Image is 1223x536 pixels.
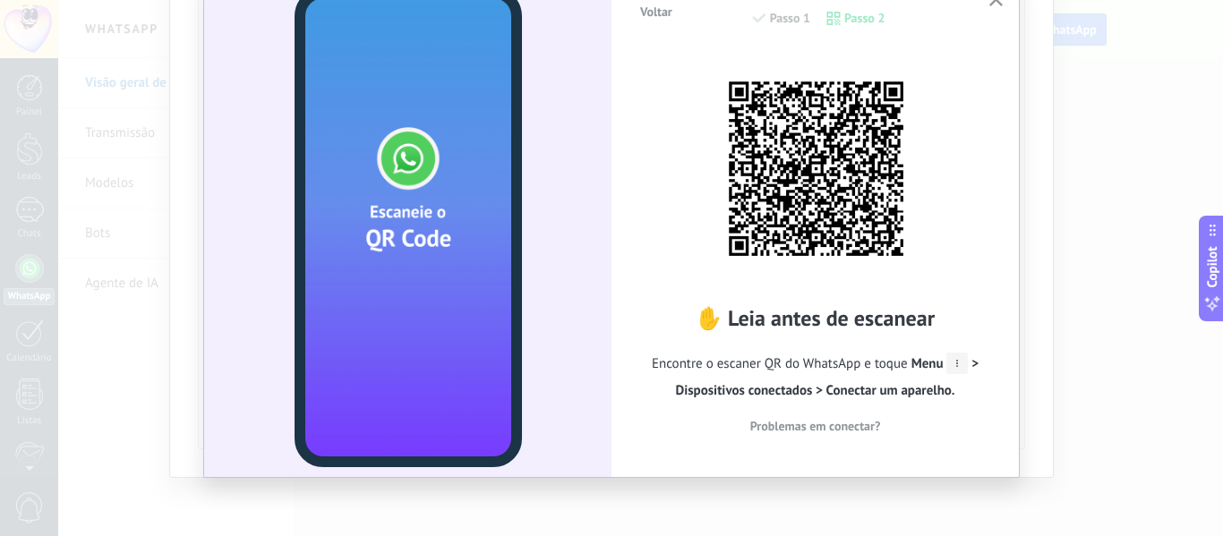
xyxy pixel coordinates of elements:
span: Problemas em conectar? [750,420,881,432]
span: Voltar [640,5,672,18]
h2: ✋ Leia antes de escanear [638,304,992,332]
span: Menu [911,355,969,372]
img: 82L49U2aBR5QAAAABJRU5ErkJggg== [717,70,914,267]
span: Encontre o escaner QR do WhatsApp e toque [638,351,992,404]
span: Copilot [1203,246,1221,287]
span: > Dispositivos conectados > Conectar um aparelho. [676,355,979,399]
button: Problemas em conectar? [638,413,992,439]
